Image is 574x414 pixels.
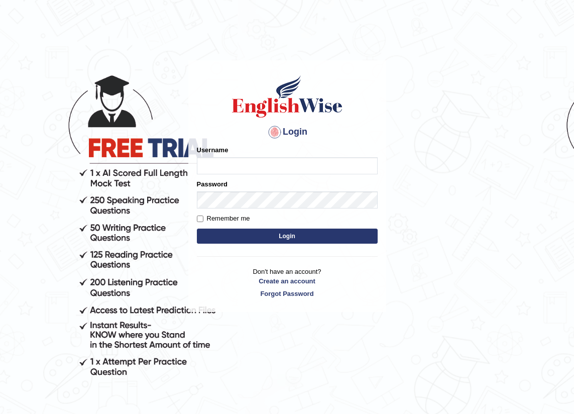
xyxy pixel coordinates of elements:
button: Login [197,229,378,244]
img: Logo of English Wise sign in for intelligent practice with AI [230,74,345,119]
label: Remember me [197,214,250,224]
a: Create an account [197,276,378,286]
a: Forgot Password [197,289,378,298]
h4: Login [197,124,378,140]
p: Don't have an account? [197,267,378,298]
input: Remember me [197,216,203,222]
label: Username [197,145,228,155]
label: Password [197,179,227,189]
